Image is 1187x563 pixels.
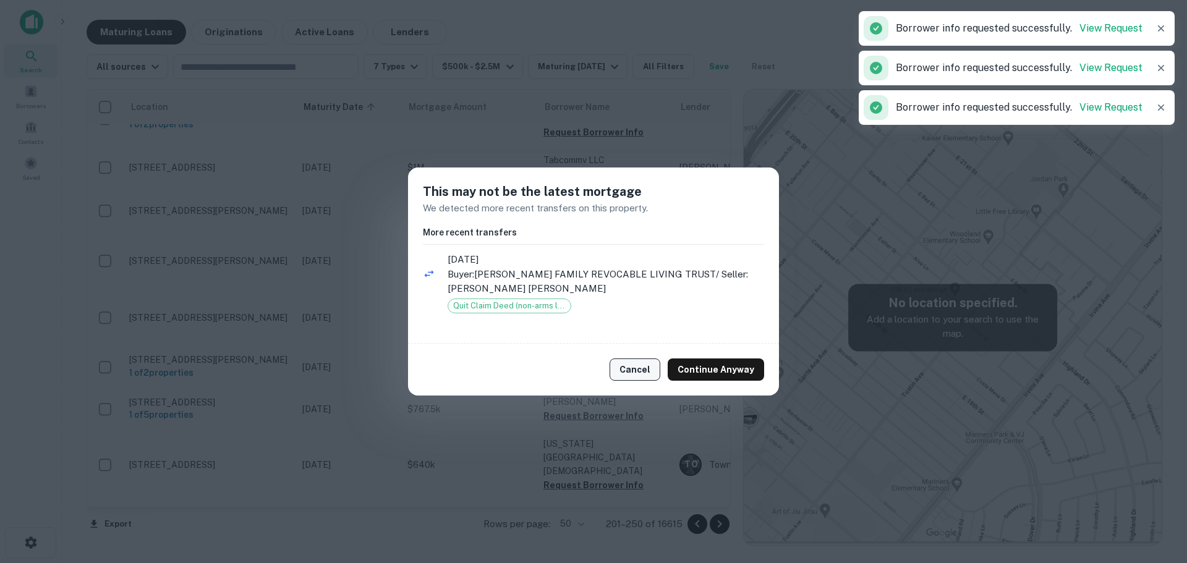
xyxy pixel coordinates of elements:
[448,300,571,312] span: Quit Claim Deed (non-arms length)
[448,267,764,296] p: Buyer: [PERSON_NAME] FAMILY REVOCABLE LIVING TRUST / Seller: [PERSON_NAME] [PERSON_NAME]
[1079,62,1142,74] a: View Request
[1125,464,1187,523] iframe: Chat Widget
[448,252,764,267] span: [DATE]
[448,298,571,313] div: Quit Claim Deed (non-arms length)
[668,358,764,381] button: Continue Anyway
[423,226,764,239] h6: More recent transfers
[1079,22,1142,34] a: View Request
[896,100,1142,115] p: Borrower info requested successfully.
[896,61,1142,75] p: Borrower info requested successfully.
[423,201,764,216] p: We detected more recent transfers on this property.
[423,182,764,201] h5: This may not be the latest mortgage
[896,21,1142,36] p: Borrower info requested successfully.
[1079,101,1142,113] a: View Request
[610,358,660,381] button: Cancel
